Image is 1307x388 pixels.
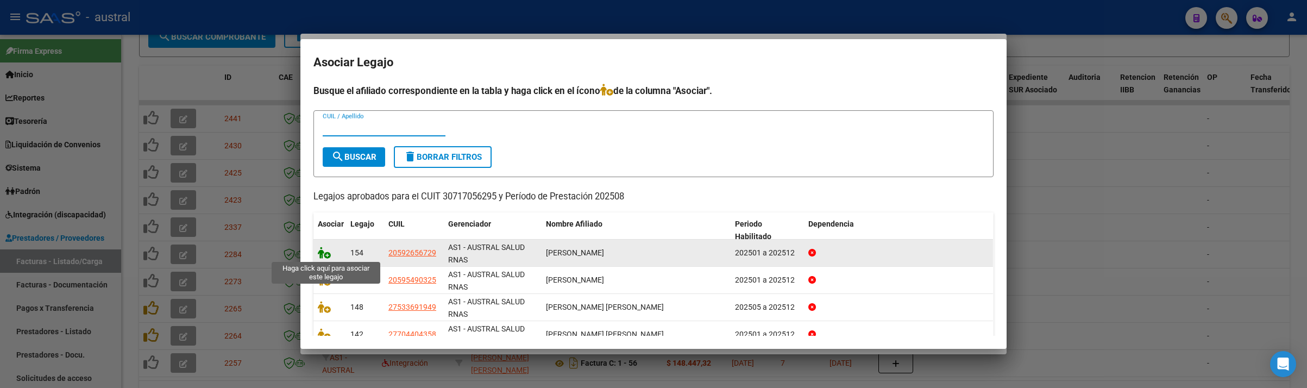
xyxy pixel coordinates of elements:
[546,330,664,339] span: FONTANET SERRANI FELIX MATEO
[444,212,542,248] datatable-header-cell: Gerenciador
[448,220,491,228] span: Gerenciador
[448,270,525,291] span: AS1 - AUSTRAL SALUD RNAS
[323,147,385,167] button: Buscar
[313,84,994,98] h4: Busque el afiliado correspondiente en la tabla y haga click en el ícono de la columna "Asociar".
[404,150,417,163] mat-icon: delete
[350,276,363,284] span: 149
[542,212,731,248] datatable-header-cell: Nombre Afiliado
[388,276,436,284] span: 20595490325
[350,330,363,339] span: 142
[735,220,771,241] span: Periodo Habilitado
[384,212,444,248] datatable-header-cell: CUIL
[350,303,363,311] span: 148
[313,212,346,248] datatable-header-cell: Asociar
[546,220,602,228] span: Nombre Afiliado
[350,248,363,257] span: 154
[313,52,994,73] h2: Asociar Legajo
[1270,351,1296,377] div: Open Intercom Messenger
[350,220,374,228] span: Legajo
[735,328,800,341] div: 202501 a 202512
[546,303,664,311] span: FERNANDEZ EVA JOSEFINA
[448,297,525,318] span: AS1 - AUSTRAL SALUD RNAS
[735,247,800,259] div: 202501 a 202512
[448,243,525,264] span: AS1 - AUSTRAL SALUD RNAS
[808,220,854,228] span: Dependencia
[404,152,482,162] span: Borrar Filtros
[735,301,800,314] div: 202505 a 202512
[388,220,405,228] span: CUIL
[346,212,384,248] datatable-header-cell: Legajo
[735,274,800,286] div: 202501 a 202512
[331,150,344,163] mat-icon: search
[804,212,993,248] datatable-header-cell: Dependencia
[448,324,525,346] span: AS1 - AUSTRAL SALUD RNAS
[318,220,344,228] span: Asociar
[388,303,436,311] span: 27533691949
[313,190,994,204] p: Legajos aprobados para el CUIT 30717056295 y Período de Prestación 202508
[546,248,604,257] span: ARMELLA MAURO VALENTN
[331,152,376,162] span: Buscar
[394,146,492,168] button: Borrar Filtros
[388,330,436,339] span: 27704404358
[546,276,604,284] span: GUIMARAES BRUNO KALEB
[731,212,804,248] datatable-header-cell: Periodo Habilitado
[388,248,436,257] span: 20592656729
